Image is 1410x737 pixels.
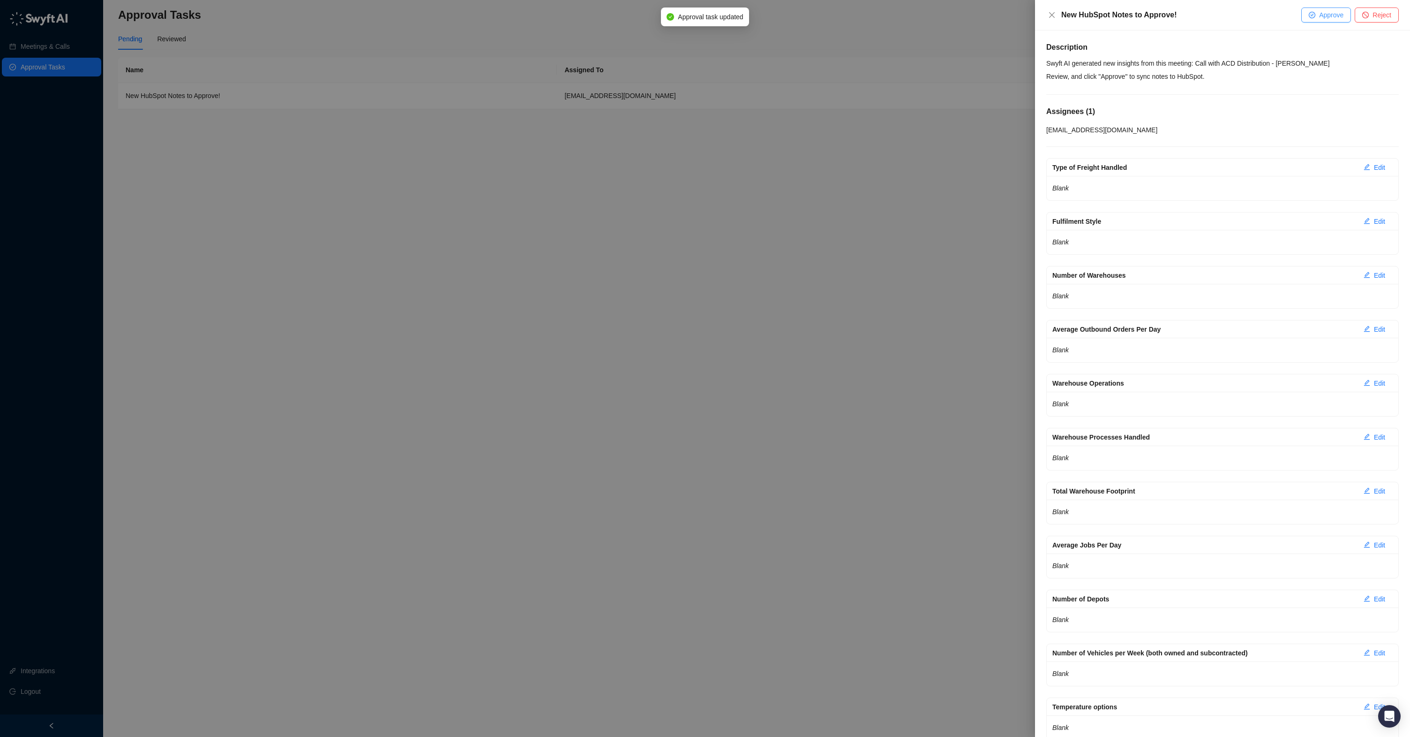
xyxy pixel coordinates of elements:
[1048,11,1056,19] span: close
[667,13,674,21] span: check-circle
[1046,106,1399,117] h5: Assignees ( 1 )
[1046,42,1399,53] h5: Description
[1052,648,1356,658] div: Number of Vehicles per Week (both owned and subcontracted)
[1355,8,1399,23] button: Reject
[1356,699,1393,714] button: Edit
[1061,9,1301,21] div: New HubSpot Notes to Approve!
[1374,324,1385,334] span: Edit
[1046,57,1399,70] p: Swyft AI generated new insights from this meeting: Call with ACD Distribution - [PERSON_NAME]
[1046,9,1057,21] button: Close
[1052,508,1069,516] em: Blank
[1356,322,1393,337] button: Edit
[1364,218,1370,224] span: edit
[1362,12,1369,18] span: stop
[1372,10,1391,20] span: Reject
[1052,292,1069,300] em: Blank
[1052,238,1069,246] em: Blank
[1052,724,1069,731] em: Blank
[1052,270,1356,281] div: Number of Warehouses
[678,12,743,22] span: Approval task updated
[1374,702,1385,712] span: Edit
[1364,272,1370,278] span: edit
[1374,594,1385,604] span: Edit
[1052,400,1069,408] em: Blank
[1374,648,1385,658] span: Edit
[1364,326,1370,332] span: edit
[1052,486,1356,496] div: Total Warehouse Footprint
[1364,164,1370,170] span: edit
[1356,376,1393,391] button: Edit
[1046,70,1399,83] p: Review, and click "Approve" to sync notes to HubSpot.
[1052,562,1069,570] em: Blank
[1052,184,1069,192] em: Blank
[1378,705,1401,728] div: Open Intercom Messenger
[1309,12,1315,18] span: check-circle
[1374,378,1385,388] span: Edit
[1052,216,1356,227] div: Fulfilment Style
[1356,430,1393,445] button: Edit
[1052,324,1356,334] div: Average Outbound Orders Per Day
[1356,592,1393,607] button: Edit
[1356,484,1393,499] button: Edit
[1364,595,1370,602] span: edit
[1052,594,1356,604] div: Number of Depots
[1052,162,1356,173] div: Type of Freight Handled
[1374,486,1385,496] span: Edit
[1052,346,1069,354] em: Blank
[1052,378,1356,388] div: Warehouse Operations
[1356,268,1393,283] button: Edit
[1364,433,1370,440] span: edit
[1374,540,1385,550] span: Edit
[1356,214,1393,229] button: Edit
[1364,380,1370,386] span: edit
[1364,703,1370,710] span: edit
[1052,432,1356,442] div: Warehouse Processes Handled
[1319,10,1343,20] span: Approve
[1356,160,1393,175] button: Edit
[1052,616,1069,623] em: Blank
[1374,162,1385,173] span: Edit
[1374,270,1385,281] span: Edit
[1374,216,1385,227] span: Edit
[1052,540,1356,550] div: Average Jobs Per Day
[1364,487,1370,494] span: edit
[1364,541,1370,548] span: edit
[1356,646,1393,661] button: Edit
[1052,702,1356,712] div: Temperature options
[1052,454,1069,462] em: Blank
[1046,126,1157,134] span: [EMAIL_ADDRESS][DOMAIN_NAME]
[1374,432,1385,442] span: Edit
[1356,538,1393,553] button: Edit
[1052,670,1069,677] em: Blank
[1364,649,1370,656] span: edit
[1301,8,1351,23] button: Approve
